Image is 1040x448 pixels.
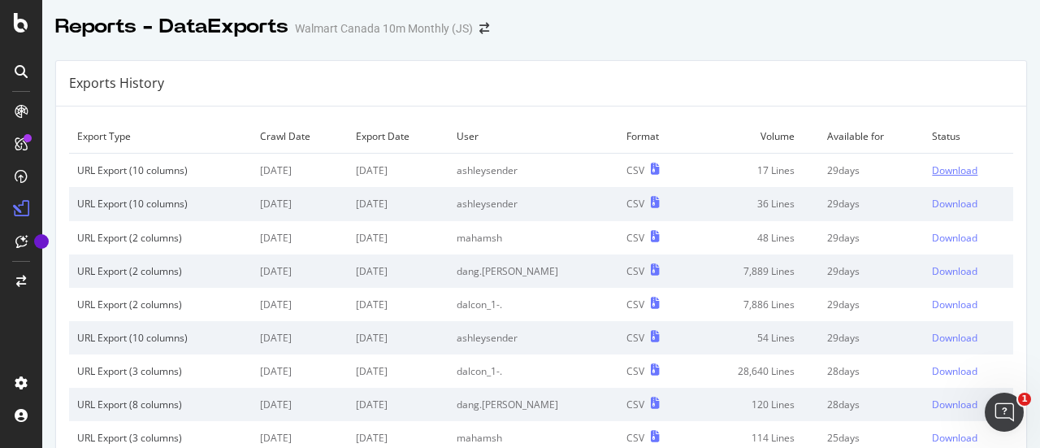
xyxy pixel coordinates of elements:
[77,298,244,311] div: URL Export (2 columns)
[932,298,977,311] div: Download
[448,120,618,154] td: User
[448,254,618,288] td: dang.[PERSON_NAME]
[932,364,977,378] div: Download
[932,431,1005,445] a: Download
[77,231,244,245] div: URL Export (2 columns)
[55,13,288,41] div: Reports - DataExports
[448,388,618,421] td: dang.[PERSON_NAME]
[348,154,448,188] td: [DATE]
[819,154,925,188] td: 29 days
[77,364,244,378] div: URL Export (3 columns)
[626,231,644,245] div: CSV
[932,264,1005,278] a: Download
[448,187,618,220] td: ashleysender
[819,221,925,254] td: 29 days
[932,331,1005,345] a: Download
[819,254,925,288] td: 29 days
[626,163,644,177] div: CSV
[77,398,244,411] div: URL Export (8 columns)
[819,288,925,321] td: 29 days
[448,221,618,254] td: mahamsh
[348,388,448,421] td: [DATE]
[69,74,164,93] div: Exports History
[985,393,1024,432] iframe: Intercom live chat
[348,288,448,321] td: [DATE]
[77,197,244,211] div: URL Export (10 columns)
[690,354,819,388] td: 28,640 Lines
[932,197,977,211] div: Download
[252,154,348,188] td: [DATE]
[626,364,644,378] div: CSV
[77,331,244,345] div: URL Export (10 columns)
[348,354,448,388] td: [DATE]
[626,398,644,411] div: CSV
[932,231,977,245] div: Download
[626,431,644,445] div: CSV
[626,197,644,211] div: CSV
[626,298,644,311] div: CSV
[690,321,819,354] td: 54 Lines
[252,388,348,421] td: [DATE]
[77,264,244,278] div: URL Export (2 columns)
[690,221,819,254] td: 48 Lines
[690,154,819,188] td: 17 Lines
[252,354,348,388] td: [DATE]
[348,120,448,154] td: Export Date
[932,264,977,278] div: Download
[690,388,819,421] td: 120 Lines
[348,254,448,288] td: [DATE]
[819,321,925,354] td: 29 days
[295,20,473,37] div: Walmart Canada 10m Monthly (JS)
[348,187,448,220] td: [DATE]
[348,321,448,354] td: [DATE]
[932,331,977,345] div: Download
[252,187,348,220] td: [DATE]
[819,187,925,220] td: 29 days
[252,120,348,154] td: Crawl Date
[932,364,1005,378] a: Download
[932,231,1005,245] a: Download
[626,331,644,345] div: CSV
[252,288,348,321] td: [DATE]
[77,431,244,445] div: URL Export (3 columns)
[932,197,1005,211] a: Download
[932,398,1005,411] a: Download
[69,120,252,154] td: Export Type
[932,163,977,177] div: Download
[819,120,925,154] td: Available for
[448,154,618,188] td: ashleysender
[932,398,977,411] div: Download
[448,354,618,388] td: dalcon_1-.
[448,321,618,354] td: ashleysender
[479,23,489,34] div: arrow-right-arrow-left
[690,187,819,220] td: 36 Lines
[626,264,644,278] div: CSV
[448,288,618,321] td: dalcon_1-.
[924,120,1013,154] td: Status
[932,298,1005,311] a: Download
[932,431,977,445] div: Download
[618,120,690,154] td: Format
[819,388,925,421] td: 28 days
[932,163,1005,177] a: Download
[690,120,819,154] td: Volume
[1018,393,1031,406] span: 1
[252,221,348,254] td: [DATE]
[34,234,49,249] div: Tooltip anchor
[252,254,348,288] td: [DATE]
[252,321,348,354] td: [DATE]
[690,254,819,288] td: 7,889 Lines
[819,354,925,388] td: 28 days
[690,288,819,321] td: 7,886 Lines
[77,163,244,177] div: URL Export (10 columns)
[348,221,448,254] td: [DATE]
